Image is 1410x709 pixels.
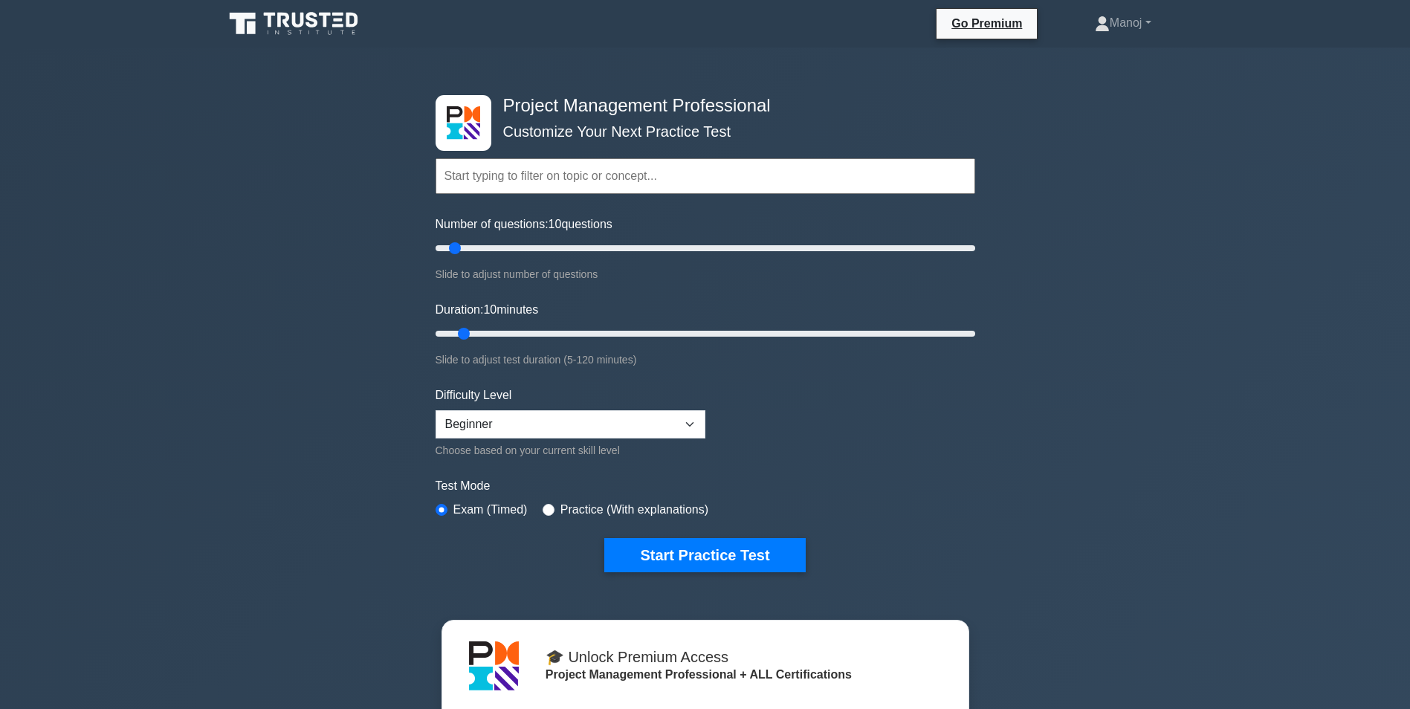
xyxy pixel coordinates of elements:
div: Slide to adjust test duration (5-120 minutes) [436,351,975,369]
label: Exam (Timed) [453,501,528,519]
h4: Project Management Professional [497,95,902,117]
label: Practice (With explanations) [560,501,708,519]
a: Manoj [1059,8,1187,38]
span: 10 [483,303,497,316]
label: Test Mode [436,477,975,495]
label: Difficulty Level [436,386,512,404]
div: Slide to adjust number of questions [436,265,975,283]
span: 10 [549,218,562,230]
a: Go Premium [942,14,1031,33]
label: Number of questions: questions [436,216,612,233]
input: Start typing to filter on topic or concept... [436,158,975,194]
div: Choose based on your current skill level [436,441,705,459]
label: Duration: minutes [436,301,539,319]
button: Start Practice Test [604,538,805,572]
